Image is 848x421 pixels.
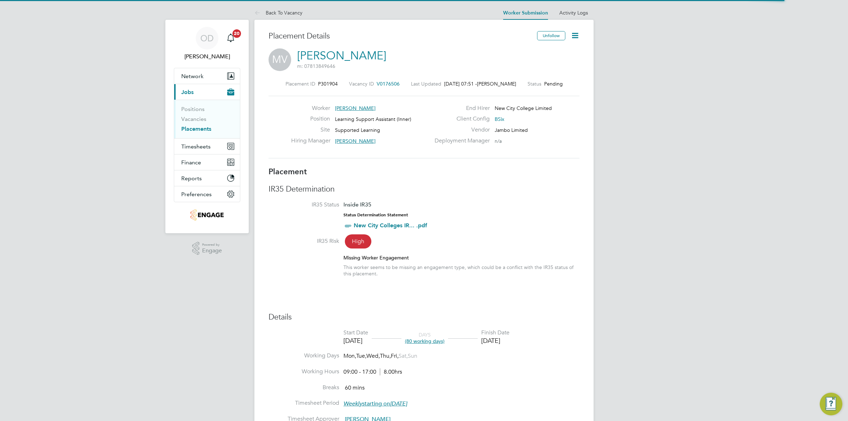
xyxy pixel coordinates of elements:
[559,10,588,16] a: Activity Logs
[232,29,241,38] span: 20
[269,167,307,176] b: Placement
[291,115,330,123] label: Position
[391,352,399,359] span: Fri,
[481,337,510,345] div: [DATE]
[477,81,516,87] span: [PERSON_NAME]
[200,34,214,43] span: OD
[430,115,490,123] label: Client Config
[343,400,362,407] em: Weekly
[190,209,223,221] img: jambo-logo-retina.png
[356,352,366,359] span: Tue,
[537,31,565,40] button: Unfollow
[174,209,240,221] a: Go to home page
[181,73,204,80] span: Network
[377,81,400,87] span: V0176506
[481,329,510,337] div: Finish Date
[399,352,408,359] span: Sat,
[174,52,240,61] span: Ollie Dart
[269,201,339,209] label: IR35 Status
[269,352,339,359] label: Working Days
[269,399,339,407] label: Timesheet Period
[343,264,579,277] div: This worker seems to be missing an engagement type, which could be a conflict with the IR35 statu...
[335,105,376,111] span: [PERSON_NAME]
[430,105,490,112] label: End Hirer
[411,81,441,87] label: Last Updated
[335,116,411,122] span: Learning Support Assistant (Inner)
[343,201,371,208] span: Inside IR35
[174,27,240,61] a: OD[PERSON_NAME]
[366,352,380,359] span: Wed,
[269,384,339,391] label: Breaks
[291,105,330,112] label: Worker
[343,368,402,376] div: 09:00 - 17:00
[291,137,330,145] label: Hiring Manager
[343,337,368,345] div: [DATE]
[181,125,211,132] a: Placements
[495,116,504,122] span: BSix
[354,222,427,229] a: New City Colleges IR... .pdf
[335,138,376,144] span: [PERSON_NAME]
[318,81,338,87] span: P301904
[430,126,490,134] label: Vendor
[335,127,380,133] span: Supported Learning
[174,84,240,100] button: Jobs
[544,81,563,87] span: Pending
[297,49,386,63] a: [PERSON_NAME]
[181,116,206,122] a: Vacancies
[174,68,240,84] button: Network
[269,312,579,322] h3: Details
[291,126,330,134] label: Site
[495,127,528,133] span: Jambo Limited
[297,63,335,69] span: m: 07813849646
[174,139,240,154] button: Timesheets
[254,10,302,16] a: Back To Vacancy
[343,329,368,337] div: Start Date
[444,81,477,87] span: [DATE] 07:51 -
[343,255,579,261] div: Missing Worker Engagement
[181,175,202,182] span: Reports
[343,400,407,407] span: starting on
[495,105,552,111] span: New City College Limited
[269,48,291,71] span: MV
[503,10,548,16] a: Worker Submission
[165,20,249,233] nav: Main navigation
[174,100,240,138] div: Jobs
[181,159,201,166] span: Finance
[202,248,222,254] span: Engage
[181,191,212,198] span: Preferences
[269,368,339,375] label: Working Hours
[820,393,842,415] button: Engage Resource Center
[181,106,205,112] a: Positions
[269,31,532,41] h3: Placement Details
[343,352,356,359] span: Mon,
[192,242,222,255] a: Powered byEngage
[174,154,240,170] button: Finance
[224,27,238,49] a: 20
[269,238,339,245] label: IR35 Risk
[495,138,502,144] span: n/a
[181,143,211,150] span: Timesheets
[405,338,444,344] span: (80 working days)
[380,352,391,359] span: Thu,
[285,81,315,87] label: Placement ID
[408,352,417,359] span: Sun
[174,186,240,202] button: Preferences
[349,81,374,87] label: Vacancy ID
[401,332,448,344] div: DAYS
[345,384,365,391] span: 60 mins
[345,234,371,248] span: High
[174,170,240,186] button: Reports
[343,212,408,217] strong: Status Determination Statement
[430,137,490,145] label: Deployment Manager
[390,400,407,407] em: [DATE]
[528,81,541,87] label: Status
[181,89,194,95] span: Jobs
[380,368,402,375] span: 8.00hrs
[269,184,579,194] h3: IR35 Determination
[202,242,222,248] span: Powered by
